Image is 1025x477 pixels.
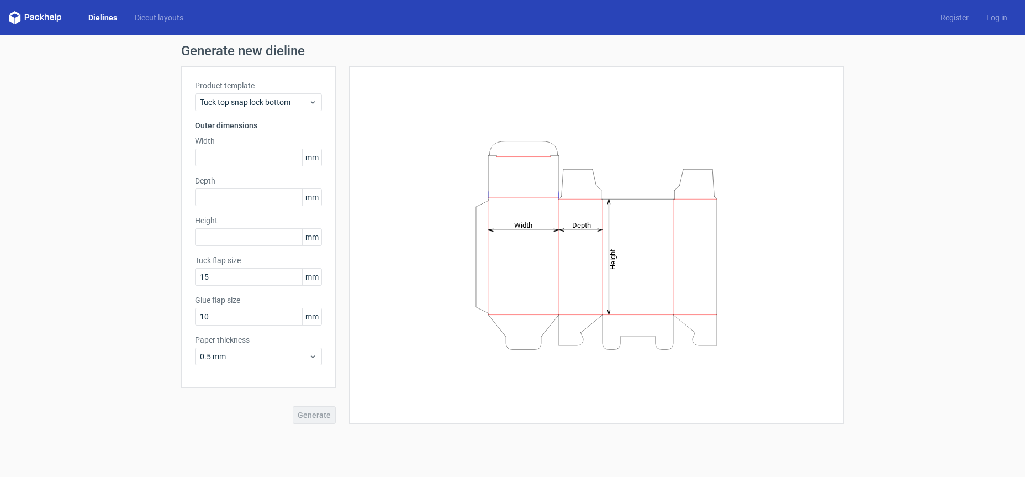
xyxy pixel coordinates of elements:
[514,221,532,229] tspan: Width
[932,12,978,23] a: Register
[302,269,321,285] span: mm
[195,120,322,131] h3: Outer dimensions
[609,249,617,269] tspan: Height
[181,44,844,57] h1: Generate new dieline
[195,215,322,226] label: Height
[195,135,322,146] label: Width
[302,189,321,206] span: mm
[302,229,321,245] span: mm
[200,97,309,108] span: Tuck top snap lock bottom
[978,12,1016,23] a: Log in
[572,221,591,229] tspan: Depth
[80,12,126,23] a: Dielines
[126,12,192,23] a: Diecut layouts
[302,308,321,325] span: mm
[195,334,322,345] label: Paper thickness
[302,149,321,166] span: mm
[195,255,322,266] label: Tuck flap size
[195,175,322,186] label: Depth
[195,295,322,306] label: Glue flap size
[195,80,322,91] label: Product template
[200,351,309,362] span: 0.5 mm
